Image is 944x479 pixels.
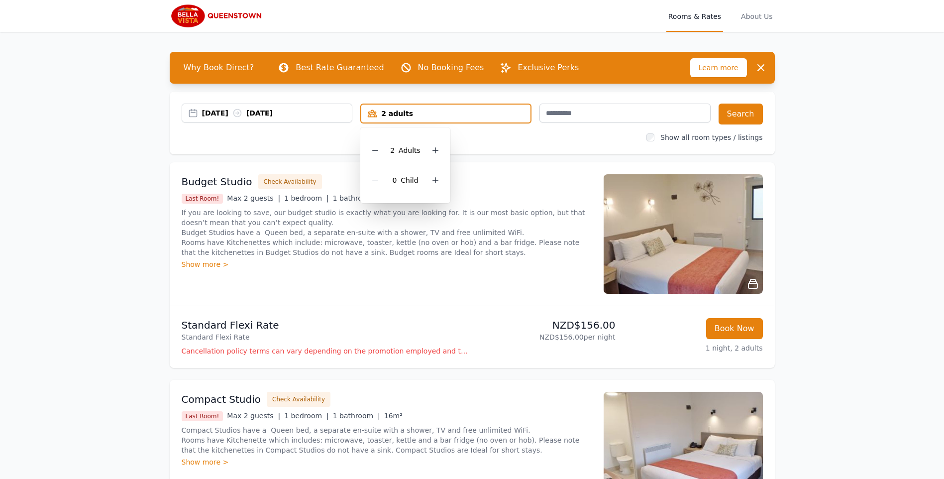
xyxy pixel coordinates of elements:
label: Show all room types / listings [660,133,762,141]
span: 2 [390,146,395,154]
p: Best Rate Guaranteed [296,62,384,74]
span: 16m² [384,412,403,420]
p: 1 night, 2 adults [624,343,763,353]
p: NZD$156.00 per night [476,332,616,342]
p: Standard Flexi Rate [182,318,468,332]
p: If you are looking to save, our budget studio is exactly what you are looking for. It is our most... [182,208,592,257]
span: Max 2 guests | [227,412,280,420]
span: Max 2 guests | [227,194,280,202]
span: 0 [392,176,397,184]
p: Compact Studios have a Queen bed, a separate en-suite with a shower, TV and free unlimited WiFi. ... [182,425,592,455]
h3: Compact Studio [182,392,261,406]
button: Search [719,104,763,124]
span: Adult s [399,146,420,154]
button: Book Now [706,318,763,339]
h3: Budget Studio [182,175,252,189]
span: Last Room! [182,411,223,421]
span: 1 bedroom | [284,194,329,202]
div: 2 adults [361,109,530,119]
p: Standard Flexi Rate [182,332,468,342]
span: Child [401,176,418,184]
div: [DATE] [DATE] [202,108,352,118]
p: Exclusive Perks [518,62,579,74]
p: No Booking Fees [418,62,484,74]
img: Bella Vista Queenstown [170,4,265,28]
p: NZD$156.00 [476,318,616,332]
span: 1 bathroom | [333,412,380,420]
span: 1 bedroom | [284,412,329,420]
span: Learn more [690,58,747,77]
span: Why Book Direct? [176,58,262,78]
span: Last Room! [182,194,223,204]
div: Show more > [182,457,592,467]
p: Cancellation policy terms can vary depending on the promotion employed and the time of stay of th... [182,346,468,356]
span: 1 bathroom | [333,194,380,202]
button: Check Availability [258,174,322,189]
div: Show more > [182,259,592,269]
button: Check Availability [267,392,330,407]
